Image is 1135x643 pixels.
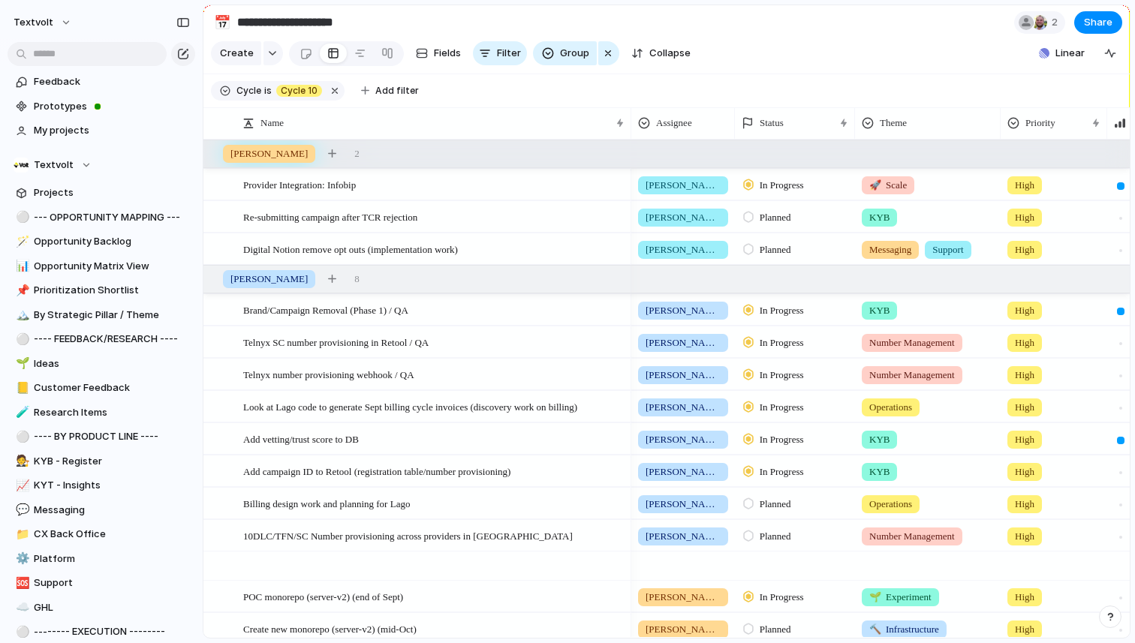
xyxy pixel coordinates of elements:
[1015,529,1034,544] span: High
[1015,400,1034,415] span: High
[8,499,195,521] a: 💬Messaging
[14,454,29,469] button: 🧑‍⚖️
[1015,590,1034,605] span: High
[243,620,417,637] span: Create new monorepo (server-v2) (mid-Oct)
[16,380,26,397] div: 📒
[434,46,461,61] span: Fields
[760,303,804,318] span: In Progress
[869,529,955,544] span: Number Management
[760,400,804,415] span: In Progress
[656,116,692,131] span: Assignee
[34,74,190,89] span: Feedback
[760,622,791,637] span: Planned
[8,206,195,229] div: ⚪--- OPPORTUNITY MAPPING ---
[760,464,804,479] span: In Progress
[375,84,419,98] span: Add filter
[646,622,721,637] span: [PERSON_NAME]
[352,80,428,101] button: Add filter
[34,429,190,444] span: ---- BY PRODUCT LINE ----
[243,527,573,544] span: 10DLC/TFN/SC Number provisioning across providers in [GEOGRAPHIC_DATA]
[16,428,26,446] div: ⚪
[14,332,29,347] button: ⚪
[1084,15,1112,30] span: Share
[8,401,195,424] a: 🧪Research Items
[273,83,325,99] button: Cycle 10
[646,497,721,512] span: [PERSON_NAME]
[243,430,359,447] span: Add vetting/trust score to DB
[625,41,697,65] button: Collapse
[8,279,195,302] a: 📌Prioritization Shortlist
[8,304,195,326] div: 🏔️By Strategic Pillar / Theme
[243,462,510,479] span: Add campaign ID to Retool (registration table/number provisioning)
[260,116,284,131] span: Name
[354,146,360,161] span: 2
[646,529,721,544] span: [PERSON_NAME]
[410,41,467,65] button: Fields
[8,71,195,93] a: Feedback
[869,178,907,193] span: Scale
[1052,15,1062,30] span: 2
[261,83,275,99] button: is
[8,353,195,375] a: 🌱Ideas
[646,368,721,383] span: [PERSON_NAME]
[16,331,26,348] div: ⚪
[880,116,907,131] span: Theme
[760,242,791,257] span: Planned
[932,242,963,257] span: Support
[649,46,691,61] span: Collapse
[869,623,881,635] span: 🔨
[14,405,29,420] button: 🧪
[243,365,414,383] span: Telnyx number provisioning webhook / QA
[34,185,190,200] span: Projects
[243,333,429,350] span: Telnyx SC number provisioning in Retool / QA
[8,377,195,399] div: 📒Customer Feedback
[14,478,29,493] button: 📈
[1015,464,1034,479] span: High
[14,283,29,298] button: 📌
[473,41,527,65] button: Filter
[1033,42,1091,65] button: Linear
[34,405,190,420] span: Research Items
[8,95,195,118] a: Prototypes
[1015,178,1034,193] span: High
[16,306,26,323] div: 🏔️
[8,154,195,176] button: Textvolt
[646,242,721,257] span: [PERSON_NAME]
[14,15,53,30] span: textvolt
[14,380,29,395] button: 📒
[16,209,26,226] div: ⚪
[869,400,912,415] span: Operations
[1025,116,1055,131] span: Priority
[8,474,195,497] a: 📈KYT - Insights
[760,497,791,512] span: Planned
[243,398,577,415] span: Look at Lago code to generate Sept billing cycle invoices (discovery work on billing)
[16,355,26,372] div: 🌱
[1015,210,1034,225] span: High
[34,123,190,138] span: My projects
[34,503,190,518] span: Messaging
[8,255,195,278] div: 📊Opportunity Matrix View
[1015,368,1034,383] span: High
[14,210,29,225] button: ⚪
[869,622,939,637] span: Infrastructure
[8,523,195,545] a: 📁CX Back Office
[34,99,190,114] span: Prototypes
[869,497,912,512] span: Operations
[214,12,230,32] div: 📅
[646,335,721,350] span: [PERSON_NAME]
[869,242,911,257] span: Messaging
[1015,497,1034,512] span: High
[869,210,890,225] span: KYB
[8,119,195,142] a: My projects
[8,450,195,473] div: 🧑‍⚖️KYB - Register
[869,464,890,479] span: KYB
[14,503,29,518] button: 💬
[8,328,195,350] div: ⚪---- FEEDBACK/RESEARCH ----
[8,230,195,253] div: 🪄Opportunity Backlog
[1015,303,1034,318] span: High
[16,526,26,543] div: 📁
[16,404,26,421] div: 🧪
[34,283,190,298] span: Prioritization Shortlist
